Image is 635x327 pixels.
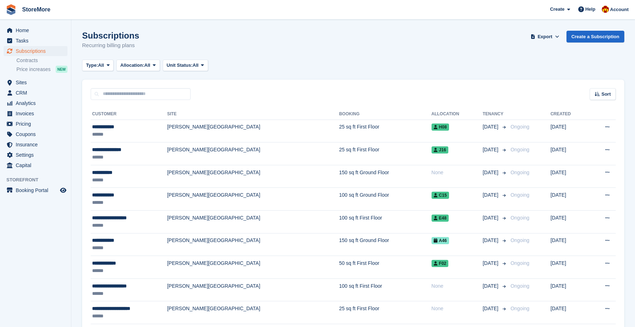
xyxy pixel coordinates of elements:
[550,109,588,120] th: Created
[86,62,98,69] span: Type:
[6,176,71,183] span: Storefront
[82,31,139,40] h1: Subscriptions
[339,165,432,188] td: 150 sq ft Ground Floor
[483,260,500,267] span: [DATE]
[483,237,500,244] span: [DATE]
[432,169,483,176] div: None
[510,260,529,266] span: Ongoing
[167,256,339,279] td: [PERSON_NAME][GEOGRAPHIC_DATA]
[16,119,59,129] span: Pricing
[120,62,144,69] span: Allocation:
[339,120,432,142] td: 25 sq ft First Floor
[510,124,529,130] span: Ongoing
[4,36,67,46] a: menu
[167,211,339,233] td: [PERSON_NAME][GEOGRAPHIC_DATA]
[4,25,67,35] a: menu
[4,185,67,195] a: menu
[550,6,564,13] span: Create
[144,62,150,69] span: All
[167,109,339,120] th: Site
[4,140,67,150] a: menu
[4,160,67,170] a: menu
[16,185,59,195] span: Booking Portal
[16,109,59,119] span: Invoices
[16,65,67,73] a: Price increases NEW
[16,36,59,46] span: Tasks
[82,41,139,50] p: Recurring billing plans
[432,215,449,222] span: E48
[4,46,67,56] a: menu
[163,60,208,71] button: Unit Status: All
[339,142,432,165] td: 25 sq ft First Floor
[59,186,67,195] a: Preview store
[98,62,104,69] span: All
[483,191,500,199] span: [DATE]
[16,150,59,160] span: Settings
[510,147,529,152] span: Ongoing
[167,142,339,165] td: [PERSON_NAME][GEOGRAPHIC_DATA]
[4,150,67,160] a: menu
[4,129,67,139] a: menu
[566,31,624,42] a: Create a Subscription
[193,62,199,69] span: All
[167,62,193,69] span: Unit Status:
[167,120,339,142] td: [PERSON_NAME][GEOGRAPHIC_DATA]
[16,25,59,35] span: Home
[483,214,500,222] span: [DATE]
[510,237,529,243] span: Ongoing
[483,109,508,120] th: Tenancy
[550,188,588,211] td: [DATE]
[550,142,588,165] td: [DATE]
[116,60,160,71] button: Allocation: All
[550,165,588,188] td: [DATE]
[483,305,500,312] span: [DATE]
[19,4,53,15] a: StoreMore
[510,192,529,198] span: Ongoing
[56,66,67,73] div: NEW
[483,169,500,176] span: [DATE]
[550,301,588,324] td: [DATE]
[339,188,432,211] td: 100 sq ft Ground Floor
[16,77,59,87] span: Sites
[510,283,529,289] span: Ongoing
[432,237,449,244] span: A46
[16,129,59,139] span: Coupons
[538,33,552,40] span: Export
[16,57,67,64] a: Contracts
[510,170,529,175] span: Ongoing
[167,301,339,324] td: [PERSON_NAME][GEOGRAPHIC_DATA]
[550,233,588,256] td: [DATE]
[339,301,432,324] td: 25 sq ft First Floor
[483,282,500,290] span: [DATE]
[483,146,500,154] span: [DATE]
[16,98,59,108] span: Analytics
[16,140,59,150] span: Insurance
[432,305,483,312] div: None
[585,6,595,13] span: Help
[432,146,448,154] span: J16
[610,6,629,13] span: Account
[483,123,500,131] span: [DATE]
[550,278,588,301] td: [DATE]
[601,91,611,98] span: Sort
[432,124,449,131] span: H08
[550,120,588,142] td: [DATE]
[339,233,432,256] td: 150 sq ft Ground Floor
[432,260,449,267] span: F02
[4,77,67,87] a: menu
[432,282,483,290] div: None
[339,211,432,233] td: 100 sq ft First Floor
[6,4,16,15] img: stora-icon-8386f47178a22dfd0bd8f6a31ec36ba5ce8667c1dd55bd0f319d3a0aa187defe.svg
[167,188,339,211] td: [PERSON_NAME][GEOGRAPHIC_DATA]
[167,233,339,256] td: [PERSON_NAME][GEOGRAPHIC_DATA]
[167,278,339,301] td: [PERSON_NAME][GEOGRAPHIC_DATA]
[550,256,588,279] td: [DATE]
[167,165,339,188] td: [PERSON_NAME][GEOGRAPHIC_DATA]
[432,192,449,199] span: C15
[510,306,529,311] span: Ongoing
[4,88,67,98] a: menu
[432,109,483,120] th: Allocation
[91,109,167,120] th: Customer
[510,215,529,221] span: Ongoing
[16,88,59,98] span: CRM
